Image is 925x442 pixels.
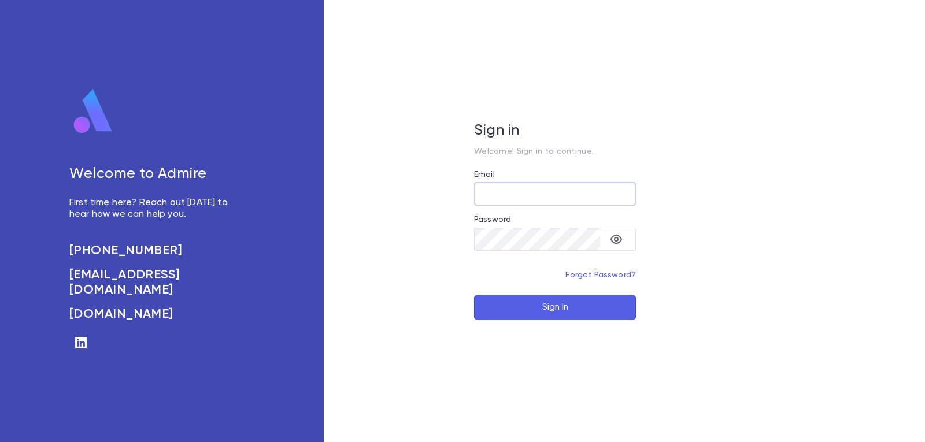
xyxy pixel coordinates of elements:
[69,268,240,298] a: [EMAIL_ADDRESS][DOMAIN_NAME]
[565,271,636,279] a: Forgot Password?
[474,215,511,224] label: Password
[474,170,495,179] label: Email
[69,197,240,220] p: First time here? Reach out [DATE] to hear how we can help you.
[69,307,240,322] a: [DOMAIN_NAME]
[605,228,628,251] button: toggle password visibility
[69,166,240,183] h5: Welcome to Admire
[474,295,636,320] button: Sign In
[69,243,240,258] a: [PHONE_NUMBER]
[69,88,117,135] img: logo
[474,122,636,140] h5: Sign in
[474,147,636,156] p: Welcome! Sign in to continue.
